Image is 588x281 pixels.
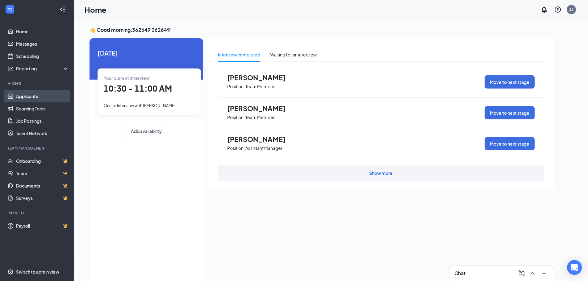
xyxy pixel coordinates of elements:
a: DocumentsCrown [16,180,69,192]
a: Sourcing Tools [16,102,69,115]
div: Interview completed [218,51,260,58]
p: Team Member [245,114,275,120]
p: Position: [227,84,245,89]
span: Onsite Interview with [PERSON_NAME] [104,103,176,108]
a: Home [16,25,69,38]
a: SurveysCrown [16,192,69,204]
a: Messages [16,38,69,50]
a: Applicants [16,90,69,102]
svg: QuestionInfo [554,6,561,13]
a: PayrollCrown [16,220,69,232]
svg: Minimize [540,270,548,277]
button: Move to next stage [485,75,535,89]
svg: ChevronUp [529,270,536,277]
p: Position: [227,145,245,151]
button: Move to next stage [485,137,535,150]
div: Payroll [7,210,68,216]
span: [PERSON_NAME] [227,104,295,112]
h1: Home [85,4,106,15]
svg: Collapse [60,6,66,13]
a: Job Postings [16,115,69,127]
svg: Settings [7,269,14,275]
svg: Analysis [7,65,14,72]
div: Team Management [7,146,68,151]
button: Minimize [539,268,549,278]
a: TeamCrown [16,167,69,180]
span: [PERSON_NAME] [227,135,295,143]
div: Switch to admin view [16,269,59,275]
div: Open Intercom Messenger [567,260,582,275]
p: Assistant Manager [245,145,282,151]
span: Your current interview [104,75,150,81]
a: Talent Network [16,127,69,139]
div: Hiring [7,81,68,86]
button: ComposeMessage [517,268,527,278]
div: Reporting [16,65,69,72]
button: Move to next stage [485,106,535,119]
h3: Chat [454,270,465,277]
svg: WorkstreamLogo [7,6,13,12]
div: Show more [369,170,393,176]
svg: ComposeMessage [518,270,525,277]
div: Waiting for an interview [270,51,317,58]
p: Team Member [245,84,275,89]
span: [DATE] [98,48,195,58]
button: ChevronUp [528,268,538,278]
p: Position: [227,114,245,120]
a: OnboardingCrown [16,155,69,167]
svg: Notifications [540,6,548,13]
button: Add availability [126,125,167,137]
h3: 👋 Good morning, 362649 362649 ! [90,27,554,33]
a: Scheduling [16,50,69,62]
span: 10:30 - 11:00 AM [104,83,172,93]
span: [PERSON_NAME] [227,73,295,81]
div: 33 [569,7,573,12]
